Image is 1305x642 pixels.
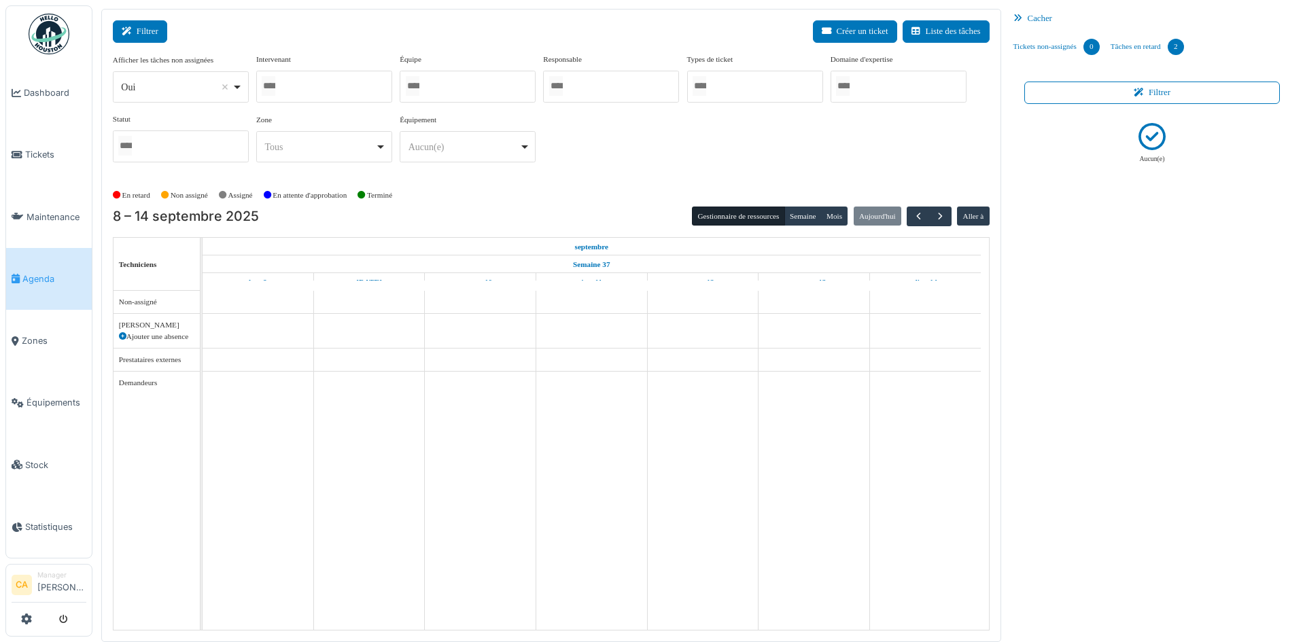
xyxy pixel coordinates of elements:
li: CA [12,575,32,595]
button: Aller à [957,207,989,226]
label: Terminé [367,190,392,201]
a: Semaine 37 [570,256,613,273]
input: Tous [549,76,563,96]
input: Tous [118,136,132,156]
input: Tous [836,76,850,96]
a: 10 septembre 2025 [465,274,495,291]
input: Tous [406,76,419,96]
button: Gestionnaire de ressources [692,207,784,226]
div: Demandeurs [119,377,194,389]
label: Non assigné [171,190,208,201]
span: Dashboard [24,86,86,99]
div: Aucun(e) [408,140,519,154]
input: Tous [693,76,706,96]
div: Cacher [1008,9,1297,29]
div: Non-assigné [119,296,194,308]
span: Techniciens [119,260,157,268]
div: Oui [121,80,232,94]
a: 14 septembre 2025 [910,274,941,291]
div: [PERSON_NAME] [119,319,194,331]
a: 13 septembre 2025 [798,274,829,291]
a: Stock [6,434,92,496]
label: Afficher les tâches non assignées [113,54,213,66]
a: Maintenance [6,186,92,248]
label: Types de ticket [687,54,733,65]
a: 9 septembre 2025 [353,274,385,291]
span: Statistiques [25,520,86,533]
a: Zones [6,310,92,372]
button: Semaine [784,207,822,226]
a: 11 septembre 2025 [578,274,606,291]
span: Tickets [25,148,86,161]
a: Tickets [6,124,92,185]
span: Maintenance [27,211,86,224]
a: Équipements [6,372,92,433]
a: Dashboard [6,62,92,124]
a: 8 septembre 2025 [245,274,271,291]
div: 0 [1083,39,1100,55]
input: Tous [262,76,275,96]
button: Mois [821,207,848,226]
img: Badge_color-CXgf-gQk.svg [29,14,69,54]
button: Créer un ticket [813,20,897,43]
button: Suivant [929,207,952,226]
span: Stock [25,459,86,471]
a: Tickets non-assignés [1008,29,1105,65]
button: Liste des tâches [903,20,990,43]
div: Manager [37,570,86,580]
a: 12 septembre 2025 [688,274,718,291]
label: Assigné [228,190,253,201]
label: Intervenant [256,54,291,65]
div: Prestataires externes [119,354,194,365]
button: Précédent [907,207,929,226]
span: Agenda [22,272,86,285]
a: CA Manager[PERSON_NAME] [12,570,86,603]
span: Équipements [27,396,86,409]
li: [PERSON_NAME] [37,570,86,599]
label: Domaine d'expertise [831,54,893,65]
button: Remove item: 'yes' [218,80,232,94]
label: En retard [122,190,150,201]
label: Équipe [400,54,421,65]
div: 2 [1168,39,1184,55]
div: Tous [264,140,375,154]
label: Statut [113,113,130,125]
label: Zone [256,114,272,126]
p: Aucun(e) [1139,154,1164,164]
div: Ajouter une absence [119,331,194,342]
button: Aujourd'hui [854,207,901,226]
span: Zones [22,334,86,347]
label: Équipement [400,114,436,126]
a: Agenda [6,248,92,310]
h2: 8 – 14 septembre 2025 [113,209,259,225]
button: Filtrer [113,20,167,43]
a: Statistiques [6,496,92,558]
label: En attente d'approbation [273,190,347,201]
a: Tâches en retard [1105,29,1189,65]
button: Filtrer [1024,82,1281,104]
label: Responsable [543,54,582,65]
a: 8 septembre 2025 [572,238,612,255]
